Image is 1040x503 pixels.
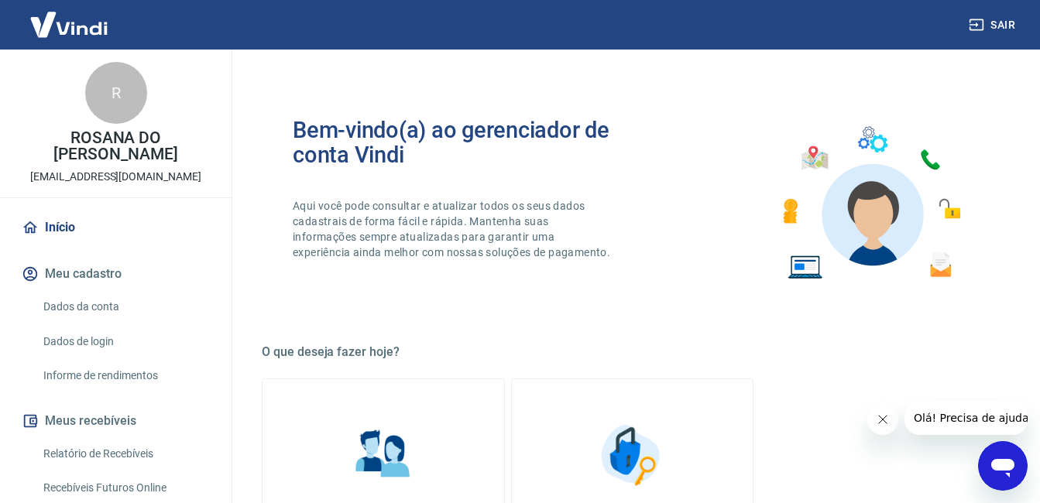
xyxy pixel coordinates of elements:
img: Informações pessoais [345,416,422,494]
div: R [85,62,147,124]
span: Olá! Precisa de ajuda? [9,11,130,23]
iframe: Mensagem da empresa [904,401,1028,435]
p: [EMAIL_ADDRESS][DOMAIN_NAME] [30,169,201,185]
iframe: Fechar mensagem [867,404,898,435]
a: Início [19,210,213,245]
p: ROSANA DO [PERSON_NAME] [12,130,219,163]
a: Relatório de Recebíveis [37,438,213,470]
h2: Bem-vindo(a) ao gerenciador de conta Vindi [293,118,633,167]
img: Vindi [19,1,119,48]
button: Sair [966,11,1021,39]
a: Informe de rendimentos [37,360,213,392]
p: Aqui você pode consultar e atualizar todos os seus dados cadastrais de forma fácil e rápida. Mant... [293,198,613,260]
h5: O que deseja fazer hoje? [262,344,1003,360]
a: Dados de login [37,326,213,358]
img: Segurança [593,416,671,494]
button: Meus recebíveis [19,404,213,438]
button: Meu cadastro [19,257,213,291]
img: Imagem de um avatar masculino com diversos icones exemplificando as funcionalidades do gerenciado... [769,118,972,289]
a: Dados da conta [37,291,213,323]
iframe: Botão para abrir a janela de mensagens [978,441,1028,491]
